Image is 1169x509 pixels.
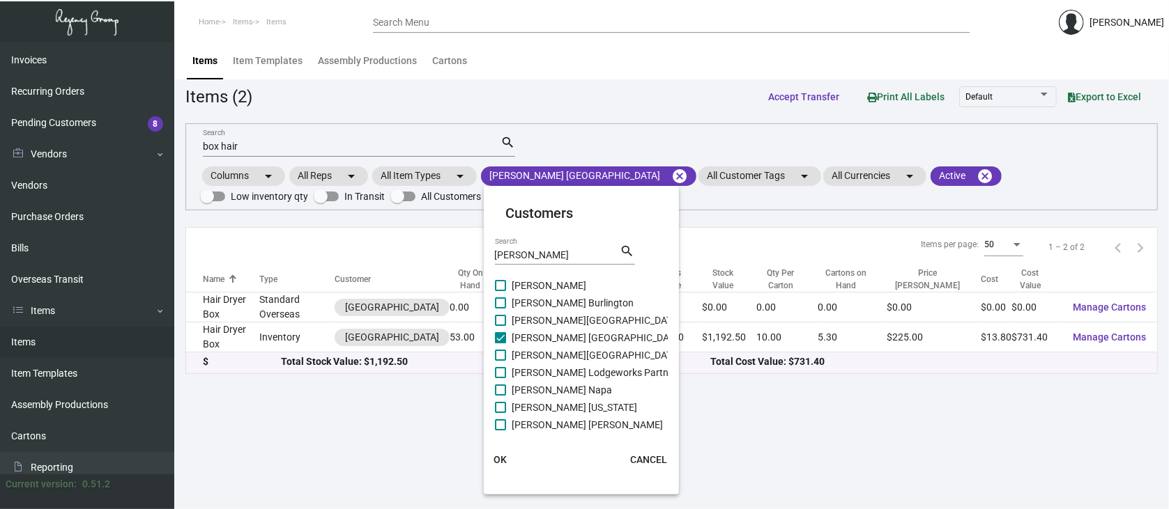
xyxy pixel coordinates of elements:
[82,477,110,492] div: 0.51.2
[512,312,680,329] span: [PERSON_NAME][GEOGRAPHIC_DATA]
[631,454,668,465] span: CANCEL
[512,277,586,294] span: [PERSON_NAME]
[512,329,682,346] span: [PERSON_NAME] [GEOGRAPHIC_DATA]
[494,454,507,465] span: OK
[512,295,634,311] span: [PERSON_NAME] Burlington
[6,477,77,492] div: Current version:
[512,364,682,381] span: [PERSON_NAME] Lodgeworks Partners
[512,347,680,363] span: [PERSON_NAME][GEOGRAPHIC_DATA]
[620,447,679,472] button: CANCEL
[620,243,635,260] mat-icon: search
[478,447,523,472] button: OK
[512,416,663,433] span: [PERSON_NAME] [PERSON_NAME]
[512,399,637,416] span: [PERSON_NAME] [US_STATE]
[506,203,657,224] mat-card-title: Customers
[512,382,612,398] span: [PERSON_NAME] Napa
